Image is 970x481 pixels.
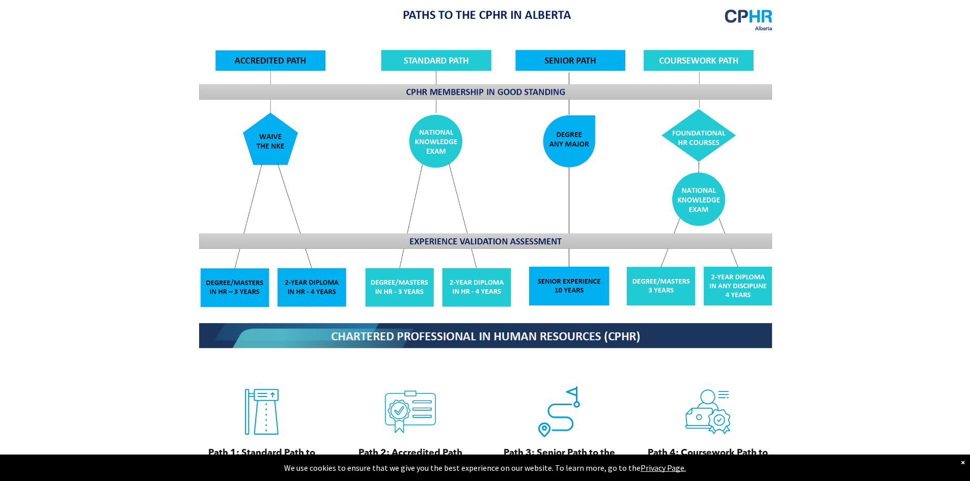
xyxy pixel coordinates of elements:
[641,463,686,473] a: Privacy Page.
[190,1,780,355] img: A diagram of paths to the cphr in alberta
[358,448,462,469] span: Path 2: Accredited Path to the CPHR
[961,457,965,467] div: Dismiss notification
[504,448,615,469] span: Path 3: Senior Path to the CPHR
[208,448,315,469] span: Path 1: Standard Path to the CPHR
[648,448,768,469] span: Path 4: Coursework Path to the CPHR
